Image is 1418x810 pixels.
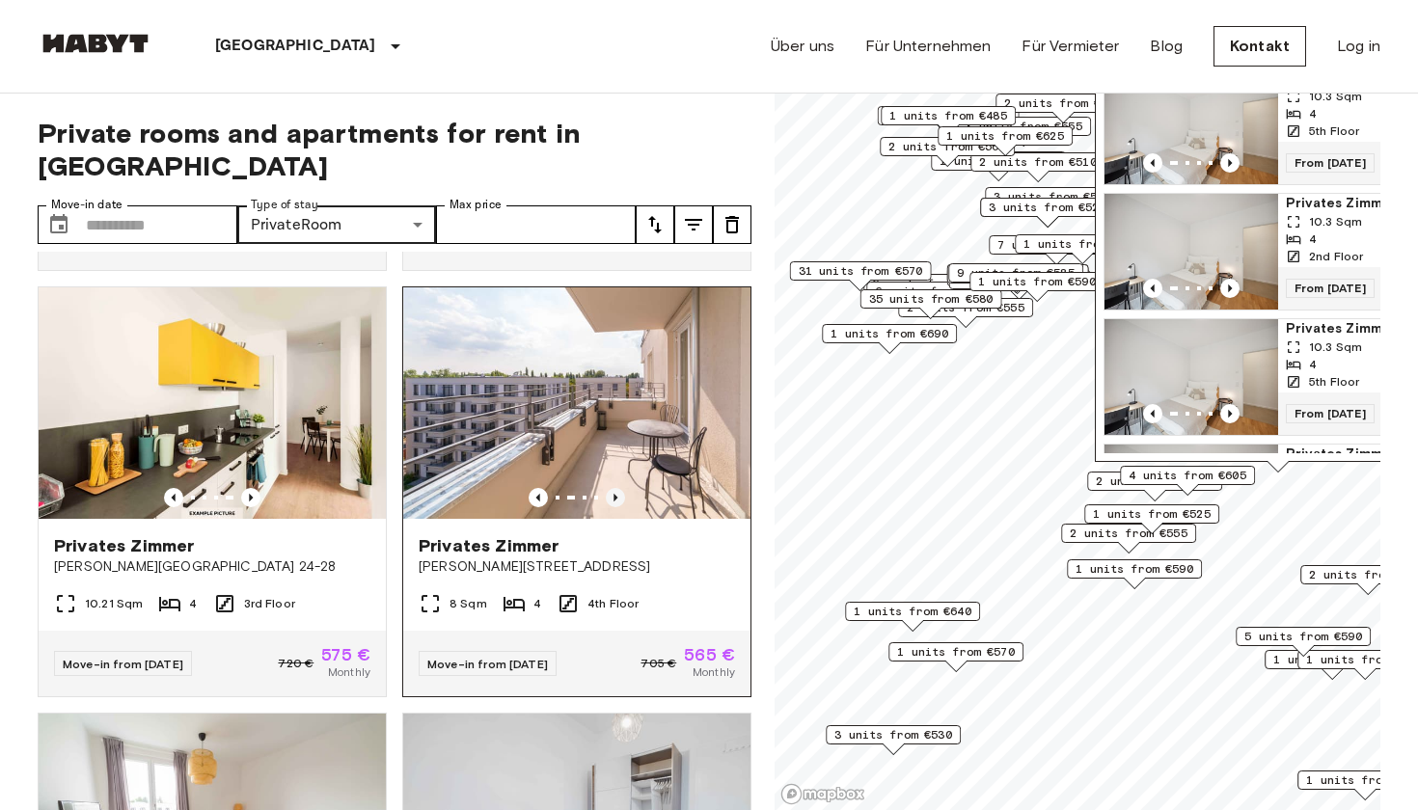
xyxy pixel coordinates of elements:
div: Map marker [880,137,1015,167]
span: 720 € [278,655,314,672]
span: 2nd Floor [1309,248,1363,265]
span: 1 units from €525 [1093,505,1211,523]
span: [PERSON_NAME][STREET_ADDRESS] [419,557,735,577]
div: Map marker [866,282,1001,311]
button: Previous image [1143,279,1162,298]
span: 575 € [321,646,370,663]
span: 3 units from €525 [989,199,1106,216]
span: 8 Sqm [450,595,487,612]
a: Mapbox logo [780,783,865,805]
a: Blog [1150,35,1183,58]
span: 1 units from €485 [889,107,1007,124]
div: Map marker [970,152,1105,182]
span: From [DATE] [1286,404,1375,423]
button: tune [713,205,751,244]
span: From [DATE] [1286,279,1375,298]
span: Move-in from [DATE] [63,657,183,671]
span: 5th Floor [1309,373,1359,391]
div: Map marker [995,94,1131,123]
span: 4 [533,595,541,612]
a: Für Unternehmen [865,35,991,58]
label: Max price [450,197,502,213]
span: 2 units from €510 [979,153,1097,171]
span: 10.3 Sqm [1309,213,1362,230]
span: 1 units from €690 [831,325,948,342]
span: 31 units from €570 [799,262,923,280]
span: 7 units from €585 [997,236,1115,254]
div: Map marker [888,642,1023,672]
span: 1 units from €570 [897,643,1015,661]
span: 2 units from €610 [1004,94,1122,112]
span: 1 units from €565 [1273,651,1391,668]
button: Previous image [1220,279,1240,298]
div: Map marker [1015,234,1150,264]
a: Log in [1337,35,1380,58]
div: Map marker [1084,504,1219,534]
span: 9 units from €585 [957,264,1075,282]
span: Privates Zimmer [54,534,194,557]
a: Previous imagePrevious imagePrivates Zimmer[PERSON_NAME][GEOGRAPHIC_DATA] 24-2810.21 Sqm43rd Floo... [38,286,387,697]
div: Map marker [949,270,1091,300]
span: 1 units from €625 [946,127,1064,145]
button: Previous image [164,488,183,507]
span: 2 units from €555 [1070,525,1187,542]
button: Previous image [606,488,625,507]
span: 2 units from €570 [1096,472,1213,490]
span: 565 € [684,646,735,663]
div: Map marker [1265,650,1400,680]
span: 4th Floor [587,595,639,612]
button: Choose date [40,205,78,244]
div: Map marker [985,187,1120,217]
span: 6 units from €540 [875,283,993,300]
a: Für Vermieter [1022,35,1119,58]
div: Map marker [845,602,980,632]
div: Map marker [948,263,1083,293]
div: Map marker [822,324,957,354]
div: Map marker [1087,472,1222,501]
img: Marketing picture of unit DE-01-260-027-04 [1104,194,1278,310]
div: Map marker [969,272,1104,302]
button: tune [674,205,713,244]
img: Marketing picture of unit DE-01-09-011-04Q [39,287,386,519]
button: Previous image [1143,404,1162,423]
span: Monthly [693,663,735,681]
span: 3rd Floor [244,595,295,612]
span: [PERSON_NAME][GEOGRAPHIC_DATA] 24-28 [54,557,370,577]
div: Map marker [1067,559,1202,589]
span: From [DATE] [1286,153,1375,173]
span: 35 units from €580 [869,290,994,308]
div: Map marker [878,106,1020,136]
span: 4 [1309,356,1317,373]
div: Map marker [1061,524,1196,553]
img: Habyt [38,34,153,53]
span: 3 units from €530 [834,726,952,743]
span: 2 units from €555 [907,299,1024,316]
img: Marketing picture of unit DE-01-260-067-04 [1104,68,1278,184]
span: 2 units from €565 [888,138,1006,155]
div: Map marker [790,261,932,291]
span: 4 [189,595,197,612]
span: 5 units from €590 [1244,628,1362,645]
button: Previous image [241,488,260,507]
span: 4 units from €605 [1129,467,1246,484]
span: 4 [1309,105,1317,122]
p: [GEOGRAPHIC_DATA] [215,35,376,58]
span: 10.21 Sqm [85,595,143,612]
span: 5th Floor [1309,122,1359,140]
div: Map marker [1236,627,1371,657]
div: Map marker [980,198,1115,228]
div: PrivateRoom [237,205,437,244]
span: 1 units from €590 [1076,560,1193,578]
button: Previous image [529,488,548,507]
div: Map marker [826,725,961,755]
div: Map marker [1120,466,1255,496]
img: Marketing picture of unit DE-01-007-007-02HF [403,287,750,519]
a: Über uns [771,35,834,58]
button: tune [636,205,674,244]
button: Previous image [1143,153,1162,173]
span: 3 units from €555 [965,118,1082,135]
img: Marketing picture of unit DE-01-260-036-03 [1104,319,1278,435]
span: 10.3 Sqm [1309,338,1362,356]
a: Marketing picture of unit DE-01-007-007-02HFMarketing picture of unit DE-01-007-007-02HFPrevious ... [402,286,751,697]
div: Map marker [989,235,1124,265]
